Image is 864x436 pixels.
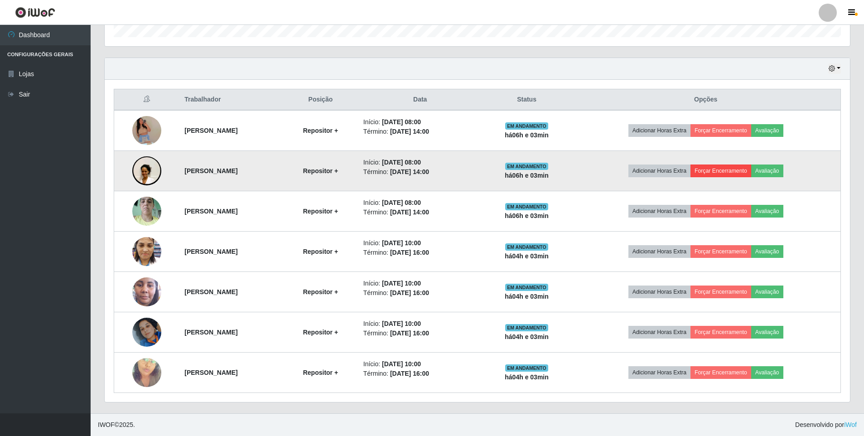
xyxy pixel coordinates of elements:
span: EM ANDAMENTO [505,122,548,130]
li: Término: [363,208,477,217]
strong: há 04 h e 03 min [505,293,549,300]
time: [DATE] 16:00 [390,370,429,377]
button: Forçar Encerramento [690,366,751,379]
img: 1750959267222.jpeg [132,232,161,271]
button: Avaliação [751,165,783,177]
button: Forçar Encerramento [690,205,751,218]
time: [DATE] 16:00 [390,329,429,337]
button: Avaliação [751,286,783,298]
strong: [PERSON_NAME] [184,127,237,134]
span: Desenvolvido por [795,420,857,430]
li: Início: [363,117,477,127]
time: [DATE] 14:00 [390,128,429,135]
img: 1751568893291.jpeg [132,306,161,358]
span: EM ANDAMENTO [505,324,548,331]
strong: há 04 h e 03 min [505,373,549,381]
strong: [PERSON_NAME] [184,167,237,174]
span: IWOF [98,421,115,428]
strong: Repositor + [303,127,338,134]
strong: [PERSON_NAME] [184,208,237,215]
button: Adicionar Horas Extra [628,326,690,339]
li: Término: [363,329,477,338]
button: Adicionar Horas Extra [628,165,690,177]
span: EM ANDAMENTO [505,163,548,170]
time: [DATE] 14:00 [390,208,429,216]
li: Término: [363,288,477,298]
span: EM ANDAMENTO [505,243,548,251]
button: Avaliação [751,245,783,258]
li: Início: [363,158,477,167]
button: Adicionar Horas Extra [628,124,690,137]
li: Início: [363,198,477,208]
button: Forçar Encerramento [690,165,751,177]
strong: [PERSON_NAME] [184,369,237,376]
time: [DATE] 08:00 [382,199,421,206]
li: Início: [363,359,477,369]
li: Início: [363,279,477,288]
th: Status [483,89,571,111]
time: [DATE] 16:00 [390,249,429,256]
strong: há 04 h e 03 min [505,333,549,340]
strong: há 04 h e 03 min [505,252,549,260]
button: Forçar Encerramento [690,326,751,339]
time: [DATE] 10:00 [382,360,421,368]
img: CoreUI Logo [15,7,55,18]
button: Adicionar Horas Extra [628,286,690,298]
strong: [PERSON_NAME] [184,288,237,296]
strong: Repositor + [303,208,338,215]
button: Avaliação [751,366,783,379]
button: Forçar Encerramento [690,124,751,137]
li: Término: [363,369,477,378]
time: [DATE] 10:00 [382,239,421,247]
time: [DATE] 10:00 [382,280,421,287]
button: Forçar Encerramento [690,286,751,298]
li: Início: [363,319,477,329]
time: [DATE] 08:00 [382,118,421,126]
strong: Repositor + [303,329,338,336]
strong: Repositor + [303,248,338,255]
img: 1752072014286.jpeg [132,139,161,203]
img: 1754928869787.jpeg [132,347,161,398]
img: 1750177292954.jpeg [132,260,161,324]
time: [DATE] 14:00 [390,168,429,175]
button: Avaliação [751,205,783,218]
li: Término: [363,167,477,177]
time: [DATE] 16:00 [390,289,429,296]
strong: há 06 h e 03 min [505,172,549,179]
span: EM ANDAMENTO [505,364,548,372]
strong: Repositor + [303,288,338,296]
li: Início: [363,238,477,248]
button: Adicionar Horas Extra [628,245,690,258]
time: [DATE] 10:00 [382,320,421,327]
button: Adicionar Horas Extra [628,366,690,379]
strong: Repositor + [303,167,338,174]
a: iWof [844,421,857,428]
th: Posição [283,89,358,111]
li: Término: [363,127,477,136]
strong: [PERSON_NAME] [184,248,237,255]
span: © 2025 . [98,420,135,430]
strong: há 06 h e 03 min [505,131,549,139]
th: Data [358,89,483,111]
button: Adicionar Horas Extra [628,205,690,218]
strong: há 06 h e 03 min [505,212,549,219]
button: Avaliação [751,124,783,137]
li: Término: [363,248,477,257]
img: 1753296713648.jpeg [132,192,161,230]
th: Opções [571,89,840,111]
button: Forçar Encerramento [690,245,751,258]
span: EM ANDAMENTO [505,284,548,291]
button: Avaliação [751,326,783,339]
time: [DATE] 08:00 [382,159,421,166]
span: EM ANDAMENTO [505,203,548,210]
th: Trabalhador [179,89,283,111]
strong: [PERSON_NAME] [184,329,237,336]
img: 1745850346795.jpeg [132,97,161,164]
strong: Repositor + [303,369,338,376]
